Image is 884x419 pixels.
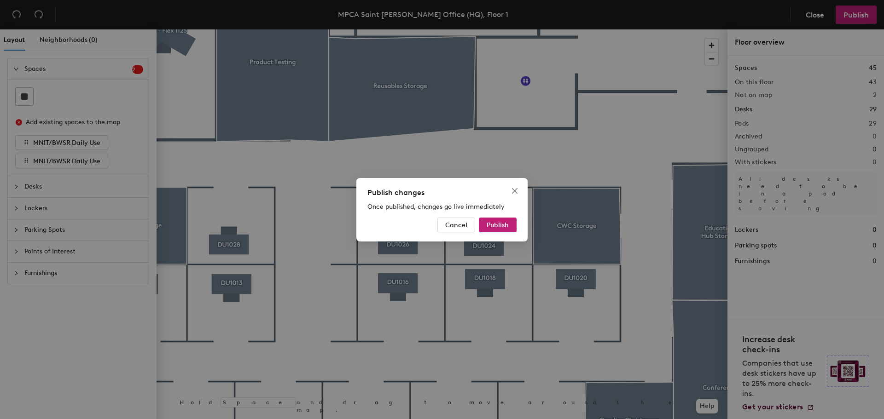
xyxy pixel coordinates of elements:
[367,203,505,211] span: Once published, changes go live immediately
[445,221,467,229] span: Cancel
[507,184,522,198] button: Close
[437,218,475,232] button: Cancel
[507,187,522,195] span: Close
[479,218,517,232] button: Publish
[367,187,517,198] div: Publish changes
[487,221,509,229] span: Publish
[511,187,518,195] span: close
